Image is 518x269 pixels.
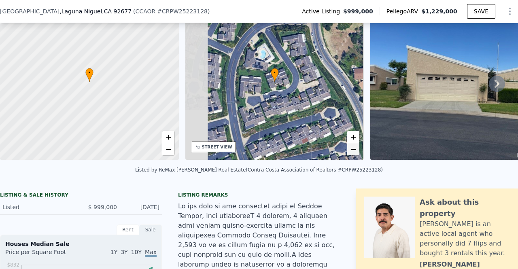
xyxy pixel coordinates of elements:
div: [PERSON_NAME] is an active local agent who personally did 7 flips and bought 3 rentals this year. [420,219,510,258]
span: , CA 92677 [102,8,132,15]
span: 10Y [131,249,142,255]
button: Show Options [502,3,518,19]
div: STREET VIEW [202,144,232,150]
span: 3Y [121,249,127,255]
span: + [351,132,356,142]
span: $999,000 [343,7,373,15]
a: Zoom out [347,143,359,155]
a: Zoom in [162,131,174,143]
div: Listed [2,203,74,211]
div: Listed by ReMax [PERSON_NAME] Real Estate (Contra Costa Association of Realtors #CRPW25223128) [135,167,383,173]
span: • [271,69,279,76]
span: $1,229,000 [421,8,457,15]
span: CCAOR [136,8,156,15]
div: Price per Square Foot [5,248,81,261]
div: Ask about this property [420,197,510,219]
tspan: $832 [7,262,19,268]
span: • [85,69,93,76]
div: Houses Median Sale [5,240,157,248]
div: Listing remarks [178,192,340,198]
span: # CRPW25223128 [157,8,208,15]
span: , Laguna Niguel [59,7,132,15]
div: [DATE] [123,203,159,211]
a: Zoom in [347,131,359,143]
span: − [166,144,171,154]
span: Max [145,249,157,257]
div: Rent [117,225,139,235]
button: SAVE [467,4,495,19]
span: 1Y [110,249,117,255]
div: • [271,68,279,82]
div: • [85,68,93,82]
span: − [351,144,356,154]
span: $ 999,000 [88,204,117,210]
a: Zoom out [162,143,174,155]
div: Sale [139,225,162,235]
span: + [166,132,171,142]
span: Active Listing [302,7,343,15]
div: ( ) [133,7,210,15]
span: Pellego ARV [386,7,422,15]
